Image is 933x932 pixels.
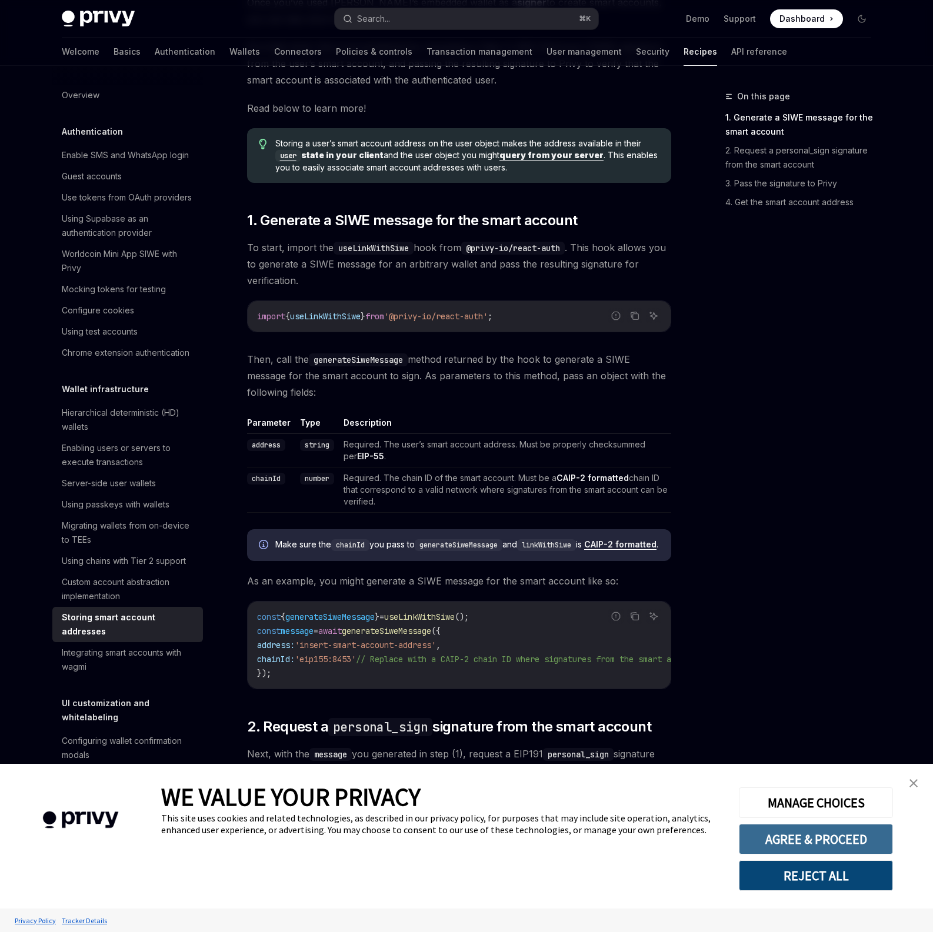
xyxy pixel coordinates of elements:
span: await [318,626,342,636]
span: generateSiweMessage [342,626,431,636]
span: address: [257,640,295,650]
span: } [361,311,365,322]
span: ; [488,311,492,322]
span: 1. Generate a SIWE message for the smart account [247,211,577,230]
span: ({ [431,626,441,636]
a: EIP-55 [357,451,384,462]
th: Type [295,417,339,434]
div: Use tokens from OAuth providers [62,191,192,205]
code: message [309,748,352,761]
a: User management [547,38,622,66]
span: from [365,311,384,322]
div: Custom account abstraction implementation [62,575,196,603]
span: '@privy-io/react-auth' [384,311,488,322]
a: Wallets [229,38,260,66]
svg: Tip [259,139,267,149]
div: Configure cookies [62,303,134,318]
span: 'insert-smart-account-address' [295,640,436,650]
a: 1. Generate a SIWE message for the smart account [725,108,881,141]
span: Make sure the you pass to and is . [275,539,659,551]
span: // Replace with a CAIP-2 chain ID where signatures from the smart account can be verified [356,654,775,664]
a: Configure cookies [52,300,203,321]
a: Guest accounts [52,166,203,187]
a: Configuring wallet confirmation modals [52,730,203,766]
a: CAIP-2 formatted [557,473,629,483]
span: useLinkWithSiwe [290,311,361,322]
a: API reference [731,38,787,66]
div: Guest accounts [62,169,122,183]
div: Integrating smart accounts with wagmi [62,646,196,674]
a: Support [724,13,756,25]
code: personal_sign [328,718,432,736]
span: WE VALUE YOUR PRIVACY [161,781,421,812]
th: Parameter [247,417,295,434]
a: Demo [686,13,709,25]
a: Dashboard [770,9,843,28]
h5: UI customization and whitelabeling [62,696,203,724]
a: Using test accounts [52,321,203,342]
th: Description [339,417,671,434]
button: MANAGE CHOICES [739,787,893,818]
span: const [257,626,281,636]
a: Security [636,38,669,66]
span: As an example, you might generate a SIWE message for the smart account like so: [247,573,671,589]
div: Enable SMS and WhatsApp login [62,148,189,162]
a: Welcome [62,38,99,66]
a: Hierarchical deterministic (HD) wallets [52,402,203,437]
code: linkWithSiwe [517,539,576,551]
a: Chrome extension authentication [52,342,203,363]
span: import [257,311,285,322]
code: generateSiweMessage [309,353,408,366]
a: Overview [52,85,203,106]
td: Required. The chain ID of the smart account. Must be a chain ID that correspond to a valid networ... [339,467,671,513]
code: number [300,473,334,485]
a: Server-side user wallets [52,473,203,494]
span: ⌘ K [579,14,591,24]
code: address [247,439,285,451]
img: company logo [18,794,144,846]
a: userstate in your client [275,150,384,160]
code: user [275,150,301,162]
div: Enabling users or servers to execute transactions [62,441,196,469]
div: Using passkeys with wallets [62,497,169,512]
button: Copy the contents from the code block [627,609,642,624]
span: Next, with the you generated in step (1), request a EIP191 signature from the smart account. [247,746,671,779]
div: Server-side user wallets [62,476,156,490]
div: Configuring wallet confirmation modals [62,734,196,762]
code: chainId [331,539,369,551]
b: state in your client [275,150,384,160]
span: Read below to learn more! [247,100,671,116]
span: Storing a user’s smart account address on the user object makes the address available in their an... [275,138,659,173]
a: Tracker Details [59,910,110,931]
button: Report incorrect code [608,609,624,624]
div: Worldcoin Mini App SIWE with Privy [62,247,196,275]
button: Search...⌘K [335,8,598,29]
code: personal_sign [543,748,614,761]
a: CAIP-2 formatted [584,539,657,550]
div: Search... [357,12,390,26]
span: } [375,612,379,622]
code: chainId [247,473,285,485]
a: Integrating smart accounts with wagmi [52,642,203,677]
div: Storing smart account addresses [62,610,196,639]
span: (); [455,612,469,622]
a: Enable SMS and WhatsApp login [52,145,203,166]
td: Required. The user’s smart account address. Must be properly checksummed per . [339,434,671,467]
b: query from your server [499,150,604,160]
div: Chrome extension authentication [62,346,189,360]
button: Copy the contents from the code block [627,308,642,323]
span: Then, call the method returned by the hook to generate a SIWE message for the smart account to si... [247,351,671,400]
div: Using test accounts [62,325,138,339]
span: On this page [737,89,790,103]
button: REJECT ALL [739,860,893,891]
span: generateSiweMessage [285,612,375,622]
div: Migrating wallets from on-device to TEEs [62,519,196,547]
span: Dashboard [779,13,825,25]
button: AGREE & PROCEED [739,824,893,854]
span: }); [257,668,271,679]
span: message [281,626,314,636]
a: Basics [114,38,141,66]
span: useLinkWithSiwe [384,612,455,622]
span: = [314,626,318,636]
img: dark logo [62,11,135,27]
